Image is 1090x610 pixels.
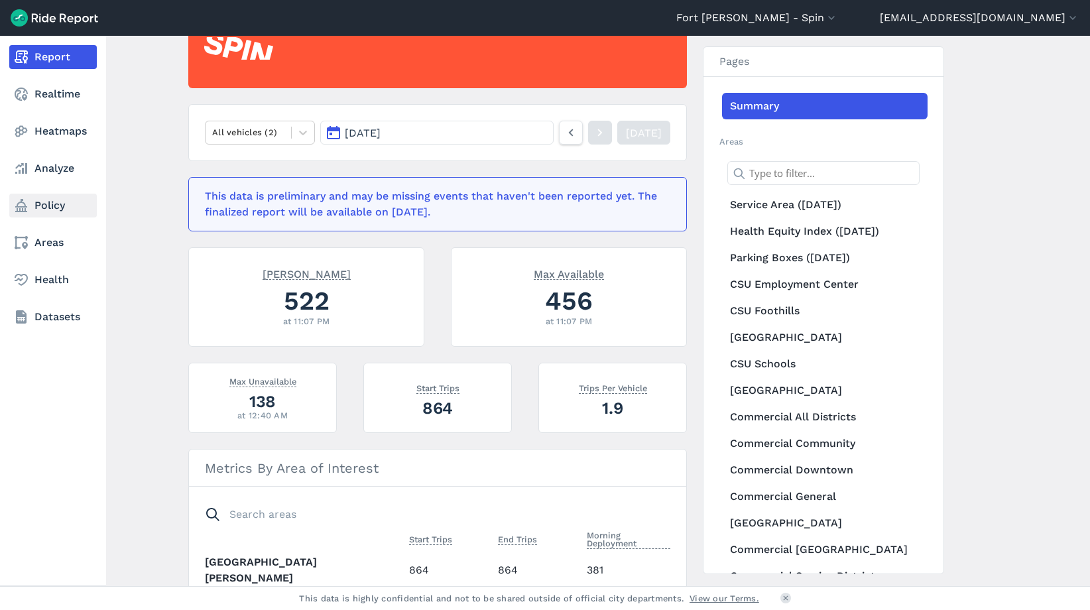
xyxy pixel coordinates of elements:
[579,381,647,394] span: Trips Per Vehicle
[229,374,296,387] span: Max Unavailable
[690,592,759,605] a: View our Terms.
[189,450,686,487] h3: Metrics By Area of Interest
[205,390,320,413] div: 138
[467,282,670,319] div: 456
[722,192,928,218] a: Service Area ([DATE])
[722,563,928,589] a: Commercial Service District
[205,315,408,328] div: at 11:07 PM
[9,82,97,106] a: Realtime
[722,245,928,271] a: Parking Boxes ([DATE])
[380,396,495,420] div: 864
[498,532,537,545] span: End Trips
[416,381,459,394] span: Start Trips
[581,552,670,589] td: 381
[205,188,662,220] div: This data is preliminary and may be missing events that haven't been reported yet. The finalized ...
[722,271,928,298] a: CSU Employment Center
[722,483,928,510] a: Commercial General
[727,161,920,185] input: Type to filter...
[197,503,662,526] input: Search areas
[320,121,554,145] button: [DATE]
[9,156,97,180] a: Analyze
[409,532,452,548] button: Start Trips
[345,127,381,139] span: [DATE]
[9,45,97,69] a: Report
[204,37,273,60] img: Spin
[11,9,98,27] img: Ride Report
[555,396,670,420] div: 1.9
[722,536,928,563] a: Commercial [GEOGRAPHIC_DATA]
[9,231,97,255] a: Areas
[676,10,838,26] button: Fort [PERSON_NAME] - Spin
[534,267,604,280] span: Max Available
[722,430,928,457] a: Commercial Community
[409,532,452,545] span: Start Trips
[722,404,928,430] a: Commercial All Districts
[703,47,943,77] h3: Pages
[404,552,493,589] td: 864
[722,218,928,245] a: Health Equity Index ([DATE])
[9,268,97,292] a: Health
[9,305,97,329] a: Datasets
[498,532,537,548] button: End Trips
[493,552,581,589] td: 864
[9,119,97,143] a: Heatmaps
[467,315,670,328] div: at 11:07 PM
[722,298,928,324] a: CSU Foothills
[722,510,928,536] a: [GEOGRAPHIC_DATA]
[263,267,351,280] span: [PERSON_NAME]
[722,351,928,377] a: CSU Schools
[205,409,320,422] div: at 12:40 AM
[722,324,928,351] a: [GEOGRAPHIC_DATA]
[722,457,928,483] a: Commercial Downtown
[880,10,1079,26] button: [EMAIL_ADDRESS][DOMAIN_NAME]
[722,377,928,404] a: [GEOGRAPHIC_DATA]
[722,93,928,119] a: Summary
[719,135,928,148] h2: Areas
[617,121,670,145] a: [DATE]
[9,194,97,217] a: Policy
[205,282,408,319] div: 522
[205,552,404,589] th: [GEOGRAPHIC_DATA][PERSON_NAME]
[587,528,670,549] span: Morning Deployment
[587,528,670,552] button: Morning Deployment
